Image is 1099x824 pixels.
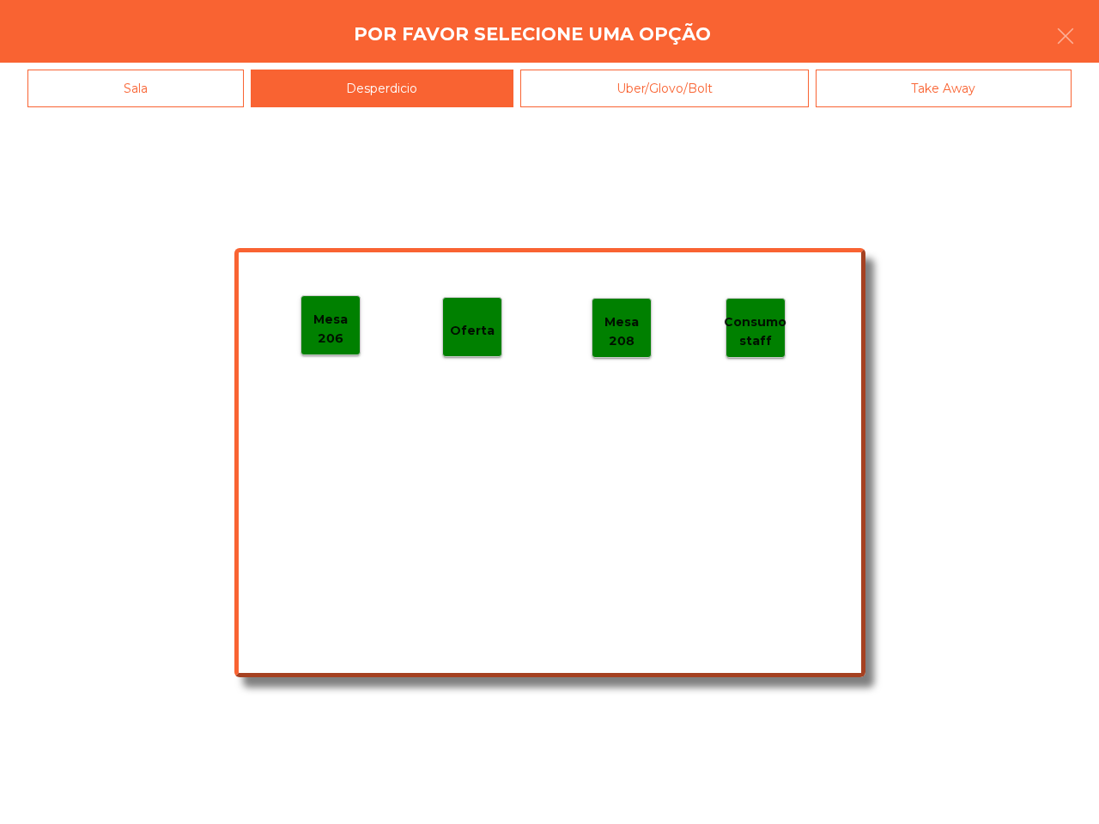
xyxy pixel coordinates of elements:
[816,70,1072,108] div: Take Away
[592,312,651,351] p: Mesa 208
[301,310,360,348] p: Mesa 206
[724,312,786,351] p: Consumo staff
[251,70,514,108] div: Desperdicio
[354,21,711,47] h4: Por favor selecione uma opção
[450,321,495,341] p: Oferta
[27,70,244,108] div: Sala
[520,70,809,108] div: Uber/Glovo/Bolt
